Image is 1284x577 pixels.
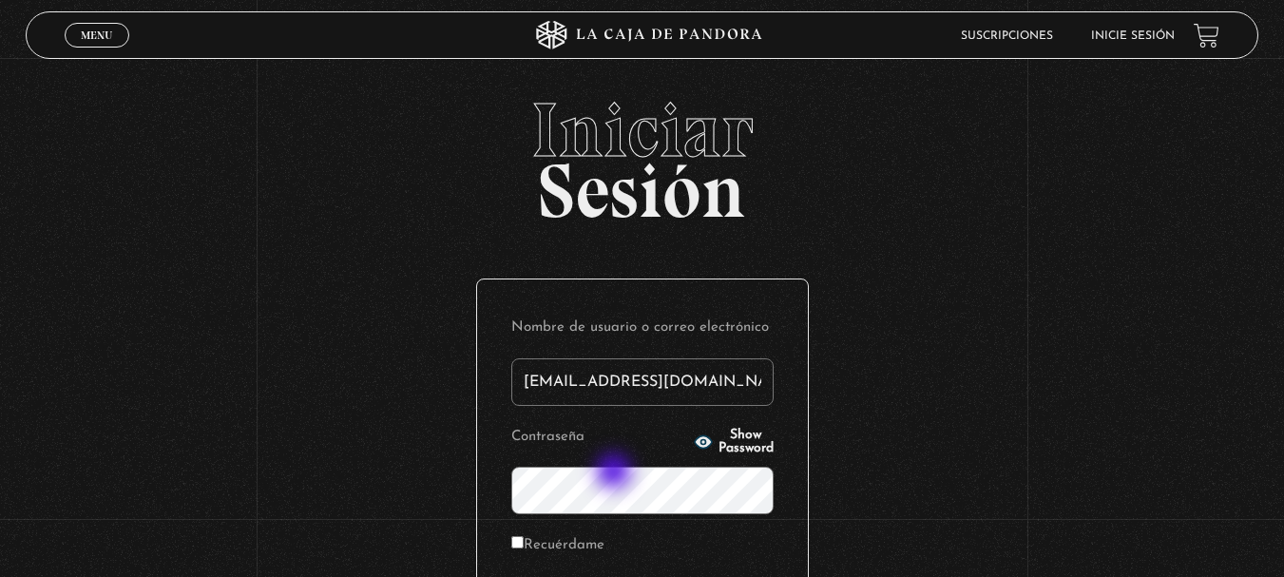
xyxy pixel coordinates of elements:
a: Suscripciones [961,30,1053,42]
button: Show Password [694,429,774,455]
span: Menu [81,29,112,41]
h2: Sesión [26,92,1258,214]
span: Show Password [719,429,774,455]
label: Nombre de usuario o correo electrónico [511,314,774,343]
label: Recuérdame [511,531,604,561]
label: Contraseña [511,423,688,452]
span: Iniciar [26,92,1258,168]
input: Recuérdame [511,536,524,548]
a: Inicie sesión [1091,30,1175,42]
span: Cerrar [74,46,119,59]
a: View your shopping cart [1194,23,1219,48]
